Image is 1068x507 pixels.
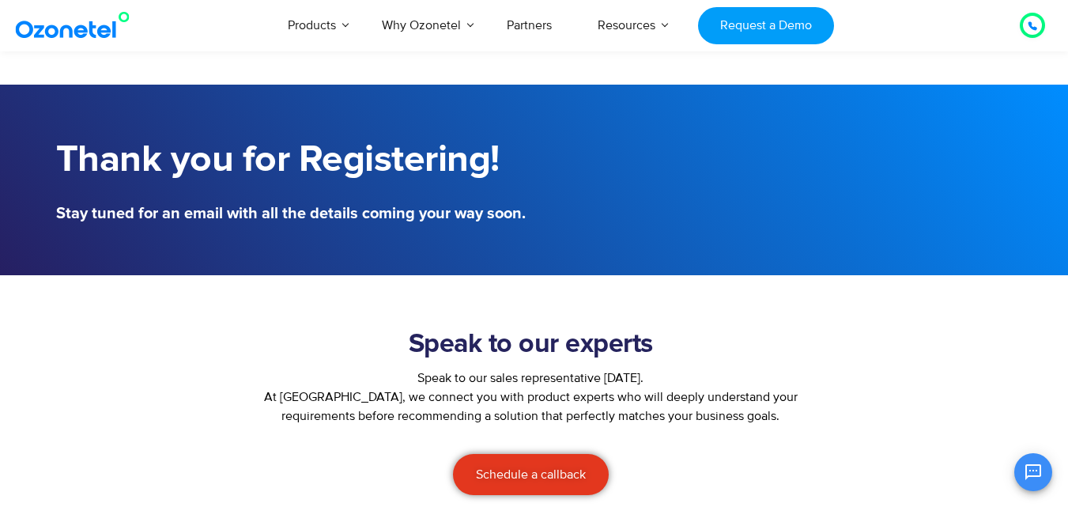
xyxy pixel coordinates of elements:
a: Request a Demo [698,7,833,44]
p: At [GEOGRAPHIC_DATA], we connect you with product experts who will deeply understand your require... [251,388,812,426]
span: Schedule a callback [476,468,586,481]
h5: Stay tuned for an email with all the details coming your way soon. [56,206,526,221]
h1: Thank you for Registering! [56,138,526,182]
button: Open chat [1014,453,1052,491]
h2: Speak to our experts [251,329,812,361]
a: Schedule a callback [453,454,609,495]
div: Speak to our sales representative [DATE]. [251,369,812,388]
